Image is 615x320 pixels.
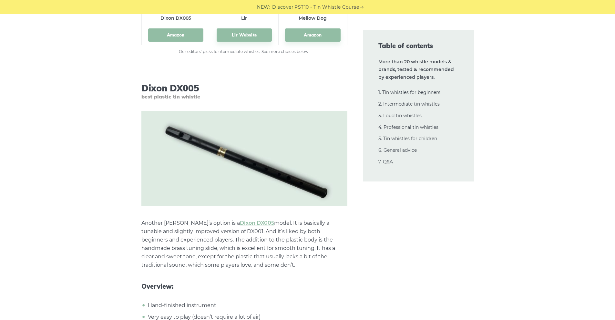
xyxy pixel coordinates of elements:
h3: Dixon DX005 [141,83,347,100]
a: Lir Website [217,28,272,42]
span: best plastic tin whistle [141,94,347,100]
span: NEW: [257,4,270,11]
a: PST10 - Tin Whistle Course [294,4,359,11]
p: Another [PERSON_NAME]’s option is a model. It is basically a tunable and slightly improved versio... [141,219,347,269]
img: Tony Dixon DX005 Tin Whistle [141,111,347,206]
span: Discover [272,4,293,11]
span: Overview: [141,283,347,290]
a: 4. Professional tin whistles [378,124,438,130]
a: Amazon [148,28,203,42]
a: 7. Q&A [378,159,393,165]
li: Hand-finished instrument [146,301,347,310]
a: 1. Tin whistles for beginners [378,89,440,95]
td: Dixon DX005 [141,11,210,25]
strong: More than 20 whistle models & brands, tested & recommended by experienced players. [378,59,454,80]
a: 6. General advice [378,147,417,153]
a: 3. Loud tin whistles [378,113,422,119]
td: Lir [210,11,278,25]
a: 2. Intermediate tin whistles [378,101,440,107]
a: Dixon DX005 [240,220,274,226]
span: Table of contents [378,41,458,50]
a: Amazon [285,28,340,42]
td: Mellow Dog [279,11,347,25]
figcaption: Our editors’ picks for itermediate whistles. See more choices below. [141,48,347,55]
a: 5. Tin whistles for children [378,136,437,141]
